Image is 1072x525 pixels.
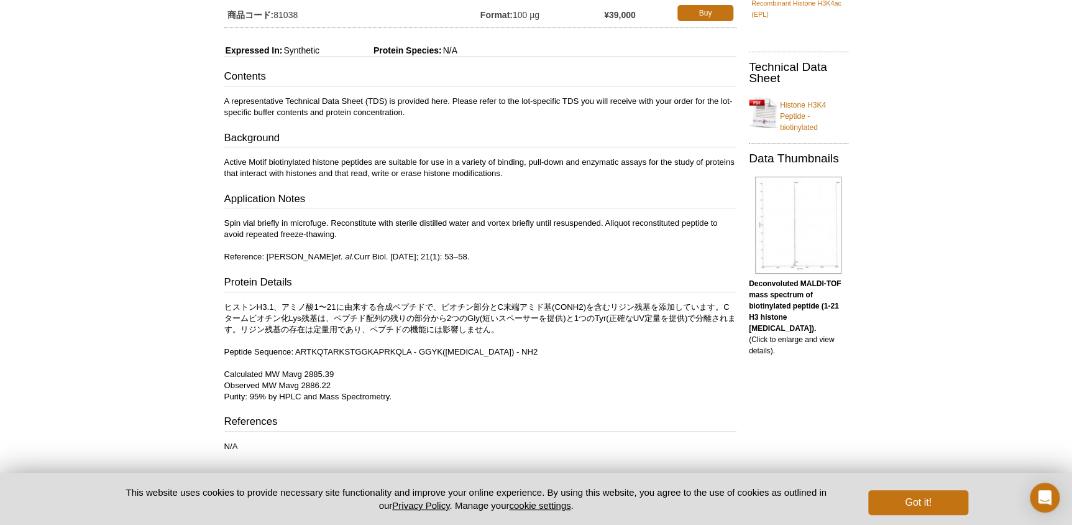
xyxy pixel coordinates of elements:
h3: References [224,414,736,432]
a: Histone H3K4 Peptide - biotinylated [749,92,848,133]
p: Peptide Sequence: ARTKQTARKSTGGKAPRKQLA - GGYK([MEDICAL_DATA]) - NH2 Calculated MW Mavg 2885.39 O... [224,302,736,402]
h3: Background [224,131,736,148]
strong: Format: [480,9,513,21]
div: Open Intercom Messenger [1030,483,1060,513]
span: Expressed In: [224,45,283,55]
p: Active Motif biotinylated histone peptides are suitable for use in a variety of binding, pull-dow... [224,157,736,179]
p: A representative Technical Data Sheet (TDS) is provided here. Please refer to the lot-specific TD... [224,96,736,118]
button: Got it! [868,490,968,515]
span: Synthetic [282,45,319,55]
font: ヒストンH3.1、アミノ酸1〜21に由来する合成ペプチドで、ビオチン部分とC末端アミド基(CONH2)を含むリジン残基を添加しています。Cタームビオチン化Lys残基は、ペプチド配列の残りの部分か... [224,302,736,334]
button: cookie settings [509,500,570,511]
h2: Technical Data Sheet [749,62,848,84]
span: N/A [442,45,457,55]
p: This website uses cookies to provide necessary site functionality and improve your online experie... [104,486,848,512]
h3: Protein Details [224,275,736,292]
p: N/A [224,441,736,452]
td: 100 µg [480,2,604,24]
span: Protein Species: [322,45,442,55]
b: Deconvoluted MALDI-TOF mass spectrum of biotinylated peptide (1-21 H3 histone [MEDICAL_DATA]). [749,279,841,333]
a: Privacy Policy [392,500,449,511]
p: (Click to enlarge and view details). [749,278,848,356]
p: Spin vial briefly in microfuge. Reconstitute with sterile distilled water and vortex briefly unti... [224,218,736,262]
a: Buy [677,5,733,21]
h2: Data Thumbnails [749,153,848,164]
i: et. al. [334,252,354,261]
h3: Application Notes [224,192,736,209]
img: Deconvoluted MALDI-TOF mass spectrum of biotinylated peptide (1-21 H3 histone amino acids). [755,177,841,274]
td: 81038 [224,2,480,24]
strong: 商品コード: [227,9,274,21]
strong: ¥39,000 [604,9,636,21]
h3: Contents [224,69,736,86]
